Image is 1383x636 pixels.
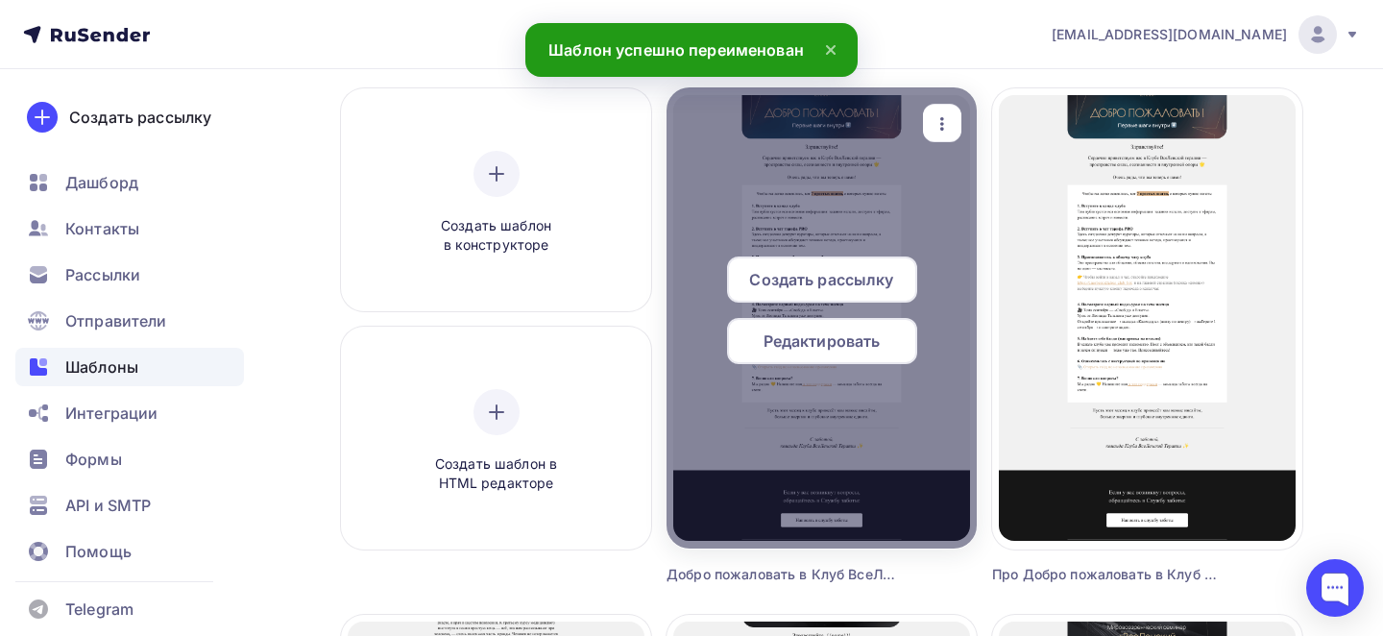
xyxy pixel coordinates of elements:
[749,268,893,291] span: Создать рассылку
[65,309,167,332] span: Отправители
[667,565,899,584] div: Добро пожаловать в Клуб ВсеЛенской Терапии 🌿 Ваши первые шаги внутри
[65,448,122,471] span: Формы
[15,302,244,340] a: Отправители
[15,348,244,386] a: Шаблоны
[1052,25,1287,44] span: [EMAIL_ADDRESS][DOMAIN_NAME]
[15,209,244,248] a: Контакты
[69,106,211,129] div: Создать рассылку
[65,263,140,286] span: Рассылки
[764,330,881,353] span: Редактировать
[65,355,138,379] span: Шаблоны
[65,494,151,517] span: API и SMTP
[992,565,1225,584] div: Про Добро пожаловать в Клуб ВсеЛенской Терапии 🌿 Ваши первые шаги внутри
[65,540,132,563] span: Помощь
[405,454,588,494] span: Создать шаблон в HTML редакторе
[15,440,244,478] a: Формы
[65,598,133,621] span: Telegram
[15,163,244,202] a: Дашборд
[65,171,138,194] span: Дашборд
[65,402,158,425] span: Интеграции
[1052,15,1360,54] a: [EMAIL_ADDRESS][DOMAIN_NAME]
[405,216,588,256] span: Создать шаблон в конструкторе
[65,217,139,240] span: Контакты
[15,256,244,294] a: Рассылки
